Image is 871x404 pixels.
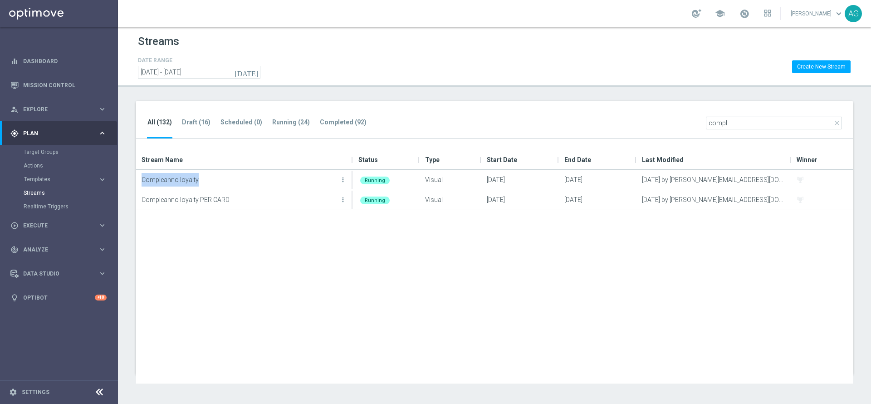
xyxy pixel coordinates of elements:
[10,105,19,113] i: person_search
[24,145,117,159] div: Target Groups
[98,269,107,278] i: keyboard_arrow_right
[481,170,559,190] div: [DATE]
[833,119,841,127] i: close
[845,5,862,22] div: AG
[24,186,117,200] div: Streams
[22,389,49,395] a: Settings
[10,294,107,301] button: lightbulb Optibot +10
[10,129,19,138] i: gps_fixed
[481,190,559,210] div: [DATE]
[24,189,94,197] a: Streams
[142,193,338,207] p: Compleanno loyalty PER CARD
[792,60,851,73] button: Create New Stream
[10,130,107,137] button: gps_fixed Plan keyboard_arrow_right
[10,58,107,65] button: equalizer Dashboard
[138,57,260,64] h4: DATE RANGE
[24,176,107,183] button: Templates keyboard_arrow_right
[564,151,591,169] span: End Date
[23,286,95,310] a: Optibot
[23,107,98,112] span: Explore
[360,197,390,204] div: Running
[10,129,98,138] div: Plan
[10,294,19,302] i: lightbulb
[147,118,172,126] tab-header: All (132)
[420,190,481,210] div: Visual
[642,151,684,169] span: Last Modified
[98,175,107,184] i: keyboard_arrow_right
[10,49,107,73] div: Dashboard
[10,57,19,65] i: equalizer
[559,170,636,190] div: [DATE]
[24,177,89,182] span: Templates
[142,151,183,169] span: Stream Name
[24,159,117,172] div: Actions
[272,118,310,126] tab-header: Running (24)
[24,203,94,210] a: Realtime Triggers
[834,9,844,19] span: keyboard_arrow_down
[636,190,791,210] div: [DATE] by [PERSON_NAME][EMAIL_ADDRESS][DOMAIN_NAME]
[487,151,517,169] span: Start Date
[24,162,94,169] a: Actions
[9,388,17,396] i: settings
[790,7,845,20] a: [PERSON_NAME]keyboard_arrow_down
[10,82,107,89] button: Mission Control
[339,176,347,183] i: more_vert
[10,73,107,97] div: Mission Control
[338,171,347,189] button: more_vert
[10,105,98,113] div: Explore
[10,106,107,113] button: person_search Explore keyboard_arrow_right
[24,148,94,156] a: Target Groups
[98,105,107,113] i: keyboard_arrow_right
[24,177,98,182] div: Templates
[23,49,107,73] a: Dashboard
[23,247,98,252] span: Analyze
[10,270,98,278] div: Data Studio
[360,177,390,184] div: Running
[10,246,107,253] button: track_changes Analyze keyboard_arrow_right
[98,221,107,230] i: keyboard_arrow_right
[142,173,338,187] p: Compleanno loyalty
[10,246,19,254] i: track_changes
[138,35,179,48] h1: Streams
[24,200,117,213] div: Realtime Triggers
[98,245,107,254] i: keyboard_arrow_right
[10,286,107,310] div: Optibot
[23,131,98,136] span: Plan
[425,151,440,169] span: Type
[10,222,19,230] i: play_circle_outline
[10,222,98,230] div: Execute
[10,222,107,229] button: play_circle_outline Execute keyboard_arrow_right
[98,129,107,138] i: keyboard_arrow_right
[320,118,367,126] tab-header: Completed (92)
[706,117,842,129] input: Quick find Stream
[23,271,98,276] span: Data Studio
[24,172,117,186] div: Templates
[138,66,260,79] input: Select date range
[182,118,210,126] tab-header: Draft (16)
[715,9,725,19] span: school
[95,295,107,301] div: +10
[23,223,98,228] span: Execute
[235,68,259,76] i: [DATE]
[233,66,260,79] button: [DATE]
[10,270,107,277] button: Data Studio keyboard_arrow_right
[559,190,636,210] div: [DATE]
[10,246,98,254] div: Analyze
[358,151,378,169] span: Status
[338,191,347,209] button: more_vert
[220,118,262,126] tab-header: Scheduled (0)
[636,170,791,190] div: [DATE] by [PERSON_NAME][EMAIL_ADDRESS][DOMAIN_NAME]
[797,151,817,169] span: Winner
[420,170,481,190] div: Visual
[23,73,107,97] a: Mission Control
[339,196,347,203] i: more_vert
